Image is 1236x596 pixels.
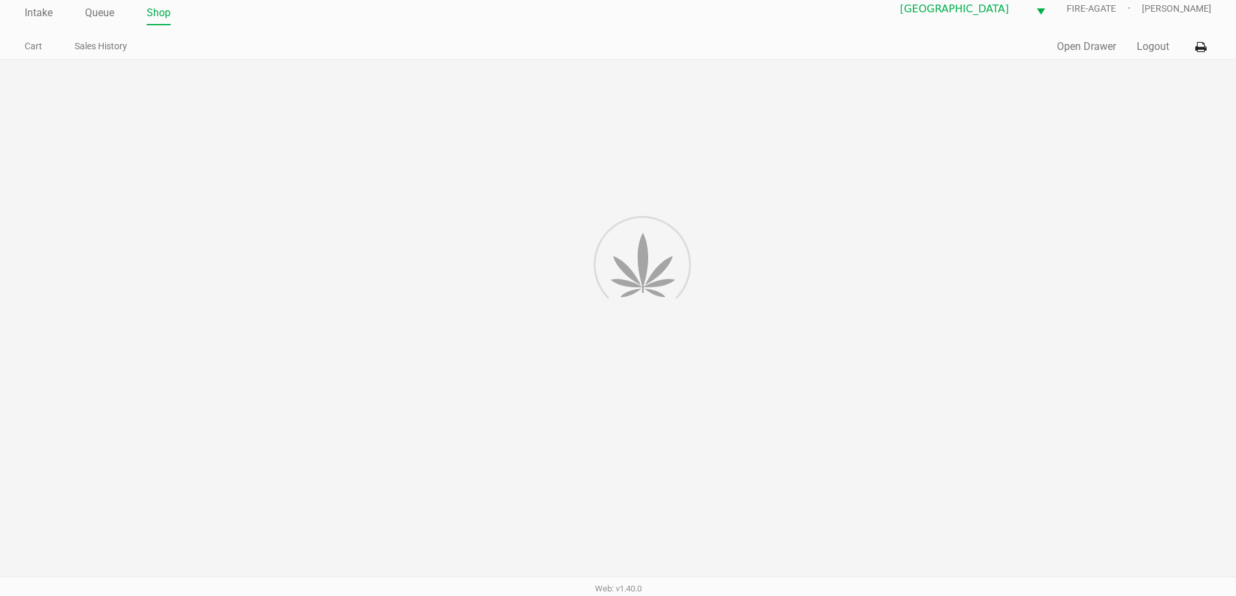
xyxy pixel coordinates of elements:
a: Intake [25,4,53,22]
a: Shop [147,4,171,22]
span: [GEOGRAPHIC_DATA] [900,1,1021,17]
span: FIRE-AGATE [1067,2,1142,16]
a: Sales History [75,38,127,54]
button: Open Drawer [1057,39,1116,54]
a: Queue [85,4,114,22]
span: [PERSON_NAME] [1142,2,1211,16]
a: Cart [25,38,42,54]
button: Logout [1137,39,1169,54]
span: Web: v1.40.0 [595,584,642,593]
